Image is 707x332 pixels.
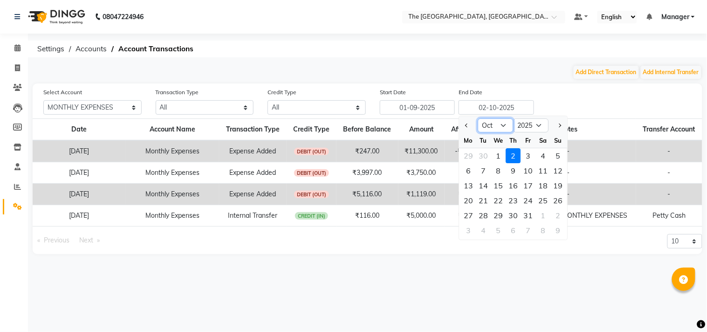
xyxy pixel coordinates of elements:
[336,184,398,205] td: ₹5,116.00
[398,205,445,227] td: ₹5,000.00
[491,133,506,148] div: We
[380,100,455,115] input: Start Date
[506,223,521,238] div: 6
[491,163,506,178] div: 8
[294,191,329,198] span: DEBIT (OUT)
[506,208,521,223] div: 30
[461,193,476,208] div: 20
[476,163,491,178] div: Tuesday, October 7, 2025
[491,223,506,238] div: Wednesday, November 5, 2025
[521,163,535,178] div: Friday, October 10, 2025
[550,193,565,208] div: Sunday, October 26, 2025
[476,193,491,208] div: 21
[661,12,689,22] span: Manager
[521,193,535,208] div: 24
[461,208,476,223] div: Monday, October 27, 2025
[535,178,550,193] div: Saturday, October 18, 2025
[398,162,445,184] td: ₹3,750.00
[114,41,198,57] span: Account Transactions
[491,193,506,208] div: Wednesday, October 22, 2025
[287,119,336,141] th: Credit Type
[550,178,565,193] div: Sunday, October 19, 2025
[521,148,535,163] div: Friday, October 3, 2025
[521,148,535,163] div: 3
[476,208,491,223] div: 28
[33,205,126,227] td: [DATE]
[71,41,111,57] span: Accounts
[550,208,565,223] div: Sunday, November 2, 2025
[103,4,144,30] b: 08047224946
[398,184,445,205] td: ₹1,119.00
[336,205,398,227] td: ₹116.00
[535,133,550,148] div: Sa
[476,223,491,238] div: 4
[336,140,398,162] td: ₹247.00
[294,169,329,177] span: DEBIT (OUT)
[219,162,287,184] td: Expense Added
[491,208,506,223] div: Wednesday, October 29, 2025
[476,223,491,238] div: Tuesday, November 4, 2025
[501,140,636,162] td: -
[156,88,199,97] label: Transaction Type
[126,119,219,141] th: Account Name
[636,162,702,184] td: -
[476,133,491,148] div: Tu
[461,178,476,193] div: Monday, October 13, 2025
[126,184,219,205] td: Monthly Expenses
[126,205,219,227] td: Monthly Expenses
[491,163,506,178] div: Wednesday, October 8, 2025
[33,41,69,57] span: Settings
[513,118,549,132] select: Select year
[476,178,491,193] div: 14
[550,163,565,178] div: Sunday, October 12, 2025
[445,162,501,184] td: ₹247.00
[33,162,126,184] td: [DATE]
[506,223,521,238] div: Thursday, November 6, 2025
[24,4,88,30] img: logo
[521,223,535,238] div: 7
[521,193,535,208] div: Friday, October 24, 2025
[506,163,521,178] div: Thursday, October 9, 2025
[476,148,491,163] div: 30
[506,133,521,148] div: Th
[535,223,550,238] div: 8
[521,208,535,223] div: Friday, October 31, 2025
[501,119,636,141] th: Notes
[535,223,550,238] div: Saturday, November 8, 2025
[535,193,550,208] div: Saturday, October 25, 2025
[535,163,550,178] div: 11
[506,178,521,193] div: Thursday, October 16, 2025
[491,148,506,163] div: Wednesday, October 1, 2025
[521,178,535,193] div: Friday, October 17, 2025
[506,178,521,193] div: 16
[461,208,476,223] div: 27
[461,133,476,148] div: Mo
[636,184,702,205] td: -
[476,193,491,208] div: Tuesday, October 21, 2025
[33,234,361,247] nav: Pagination
[491,223,506,238] div: 5
[33,119,126,141] th: Date
[336,162,398,184] td: ₹3,997.00
[636,140,702,162] td: -
[268,88,296,97] label: Credit Type
[521,163,535,178] div: 10
[461,148,476,163] div: 29
[550,208,565,223] div: 2
[550,163,565,178] div: 12
[574,66,639,79] button: Add Direct Transaction
[478,118,513,132] select: Select month
[219,184,287,205] td: Expense Added
[521,208,535,223] div: 31
[501,162,636,184] td: -
[294,148,329,155] span: DEBIT (OUT)
[506,193,521,208] div: Thursday, October 23, 2025
[445,119,501,141] th: After Balance
[491,178,506,193] div: Wednesday, October 15, 2025
[535,208,550,223] div: 1
[521,223,535,238] div: Friday, November 7, 2025
[550,223,565,238] div: 9
[461,163,476,178] div: Monday, October 6, 2025
[506,208,521,223] div: Thursday, October 30, 2025
[33,140,126,162] td: [DATE]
